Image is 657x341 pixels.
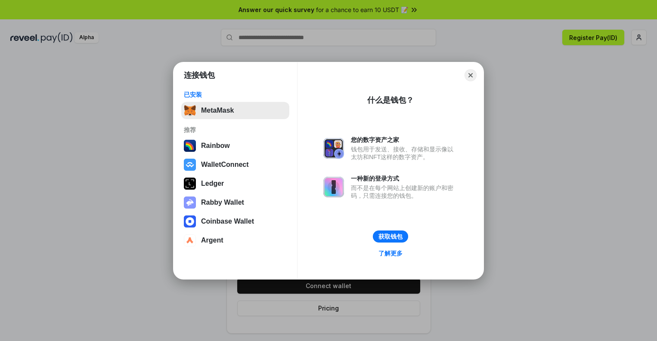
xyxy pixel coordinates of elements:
button: 获取钱包 [373,230,408,243]
div: 钱包用于发送、接收、存储和显示像以太坊和NFT这样的数字资产。 [351,145,458,161]
button: Close [465,69,477,81]
div: 什么是钱包？ [367,95,414,105]
button: MetaMask [181,102,289,119]
button: Rabby Wallet [181,194,289,211]
div: WalletConnect [201,161,249,169]
div: Rainbow [201,142,230,150]
div: Coinbase Wallet [201,218,254,225]
div: 获取钱包 [378,233,403,240]
img: svg+xml,%3Csvg%20xmlns%3D%22http%3A%2F%2Fwww.w3.org%2F2000%2Fsvg%22%20width%3D%2228%22%20height%3... [184,178,196,190]
button: Ledger [181,175,289,192]
div: Argent [201,237,223,244]
img: svg+xml,%3Csvg%20fill%3D%22none%22%20height%3D%2233%22%20viewBox%3D%220%200%2035%2033%22%20width%... [184,104,196,117]
div: 而不是在每个网站上创建新的账户和密码，只需连接您的钱包。 [351,184,458,200]
img: svg+xml,%3Csvg%20xmlns%3D%22http%3A%2F%2Fwww.w3.org%2F2000%2Fsvg%22%20fill%3D%22none%22%20viewBox... [323,138,344,159]
img: svg+xml,%3Csvg%20xmlns%3D%22http%3A%2F%2Fwww.w3.org%2F2000%2Fsvg%22%20fill%3D%22none%22%20viewBox... [184,197,196,209]
div: 已安装 [184,91,287,98]
div: 您的数字资产之家 [351,136,458,144]
div: Rabby Wallet [201,199,244,206]
img: svg+xml,%3Csvg%20width%3D%2228%22%20height%3D%2228%22%20viewBox%3D%220%200%2028%2028%22%20fill%3D... [184,159,196,171]
button: Rainbow [181,137,289,154]
button: Coinbase Wallet [181,213,289,230]
button: WalletConnect [181,156,289,173]
div: MetaMask [201,107,234,114]
div: 了解更多 [378,249,403,257]
img: svg+xml,%3Csvg%20xmlns%3D%22http%3A%2F%2Fwww.w3.org%2F2000%2Fsvg%22%20fill%3D%22none%22%20viewBox... [323,177,344,197]
h1: 连接钱包 [184,70,215,80]
div: 一种新的登录方式 [351,175,458,182]
div: 推荐 [184,126,287,134]
div: Ledger [201,180,224,187]
button: Argent [181,232,289,249]
a: 了解更多 [373,248,408,259]
img: svg+xml,%3Csvg%20width%3D%2228%22%20height%3D%2228%22%20viewBox%3D%220%200%2028%2028%22%20fill%3D... [184,215,196,227]
img: svg+xml,%3Csvg%20width%3D%2228%22%20height%3D%2228%22%20viewBox%3D%220%200%2028%2028%22%20fill%3D... [184,234,196,246]
img: svg+xml,%3Csvg%20width%3D%22120%22%20height%3D%22120%22%20viewBox%3D%220%200%20120%20120%22%20fil... [184,140,196,152]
